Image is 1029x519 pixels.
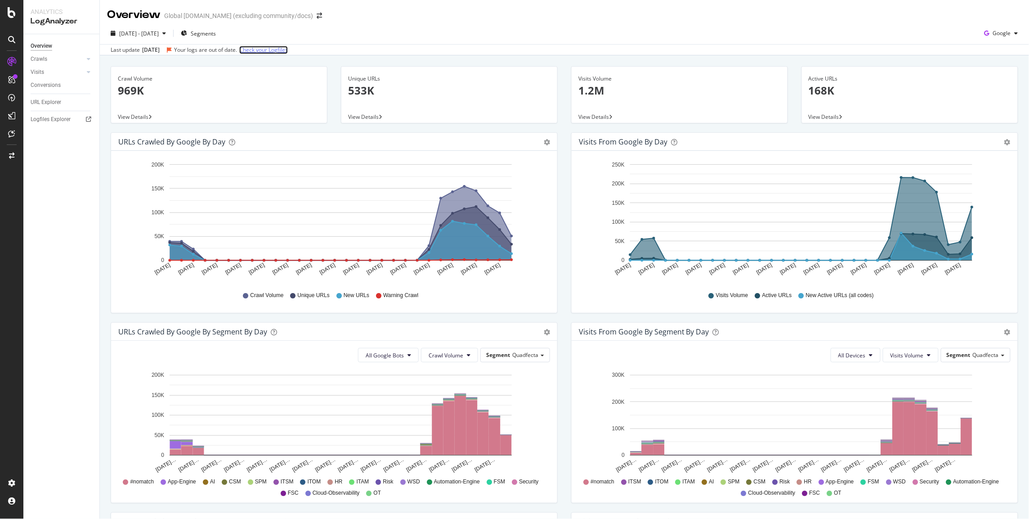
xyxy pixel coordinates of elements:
span: HR [804,478,812,486]
div: URL Explorer [31,98,61,107]
text: 200K [612,181,625,187]
text: 250K [612,162,625,168]
p: 1.2M [578,83,781,98]
button: Google [981,26,1022,41]
span: OT [374,489,381,497]
span: WSD [893,478,906,486]
span: Risk [383,478,393,486]
text: [DATE] [897,262,915,276]
div: Conversions [31,81,61,90]
div: Overview [31,41,52,51]
span: AI [210,478,215,486]
text: 0 [622,452,625,459]
text: [DATE] [366,262,384,276]
button: All Devices [831,348,881,362]
div: Visits from Google By Segment By Day [579,327,709,336]
p: 168K [809,83,1011,98]
div: Visits [31,68,44,77]
text: 200K [152,372,164,379]
span: Segment [947,351,971,359]
text: 50K [615,238,625,244]
span: FSC [288,489,299,497]
span: SPM [728,478,740,486]
span: ITOM [308,478,321,486]
span: AI [709,478,714,486]
text: 50K [155,432,164,438]
span: OT [834,489,842,497]
div: LogAnalyzer [31,16,92,27]
text: [DATE] [638,262,656,276]
text: [DATE] [873,262,891,276]
text: [DATE] [295,262,313,276]
span: ITAM [357,478,369,486]
div: Crawl Volume [118,75,320,83]
span: [DATE] - [DATE] [119,30,159,37]
span: View Details [118,113,148,121]
a: Overview [31,41,93,51]
div: Overview [107,7,161,23]
text: 100K [152,209,164,216]
div: gear [544,139,550,145]
p: 969K [118,83,320,98]
span: FSM [868,478,879,486]
div: Logfiles Explorer [31,115,71,124]
div: URLs Crawled by Google by day [118,137,225,146]
text: [DATE] [850,262,868,276]
span: Warning Crawl [383,292,418,299]
span: #nomatch [130,478,154,486]
text: 100K [152,412,164,419]
div: [DATE] [142,46,160,54]
text: [DATE] [177,262,195,276]
span: Segment [486,351,510,359]
text: [DATE] [708,262,726,276]
a: URL Explorer [31,98,93,107]
span: View Details [578,113,609,121]
text: 150K [152,392,164,398]
span: New URLs [344,292,369,299]
button: [DATE] - [DATE] [107,26,170,41]
text: [DATE] [201,262,219,276]
text: [DATE] [826,262,844,276]
span: ITSM [628,478,641,486]
span: Unique URLs [298,292,330,299]
span: FSC [810,489,820,497]
button: All Google Bots [358,348,419,362]
a: Conversions [31,81,93,90]
svg: A chart. [118,158,546,283]
text: [DATE] [803,262,821,276]
div: A chart. [579,370,1007,474]
button: Visits Volume [883,348,939,362]
text: 150K [152,185,164,192]
span: Cloud-Observability [748,489,796,497]
div: Unique URLs [348,75,550,83]
span: Crawl Volume [429,352,463,359]
span: Visits Volume [716,292,748,299]
span: CSM [229,478,241,486]
text: [DATE] [944,262,962,276]
text: [DATE] [614,262,632,276]
div: gear [544,329,550,335]
text: 0 [622,257,625,264]
text: [DATE] [224,262,242,276]
div: arrow-right-arrow-left [317,13,322,19]
span: Cloud-Observability [313,489,360,497]
a: Visits [31,68,84,77]
text: [DATE] [342,262,360,276]
text: [DATE] [153,262,171,276]
text: 100K [612,426,625,432]
text: [DATE] [779,262,797,276]
span: Automation-Engine [953,478,999,486]
text: 150K [612,200,625,206]
div: Visits from Google by day [579,137,667,146]
button: Crawl Volume [421,348,478,362]
span: ITOM [655,478,669,486]
text: [DATE] [685,262,703,276]
div: gear [1004,329,1011,335]
span: New Active URLs (all codes) [806,292,874,299]
span: Segments [191,30,216,37]
text: [DATE] [756,262,774,276]
text: 50K [155,234,164,240]
span: ITAM [683,478,695,486]
span: Automation-Engine [434,478,480,486]
svg: A chart. [579,158,1007,283]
